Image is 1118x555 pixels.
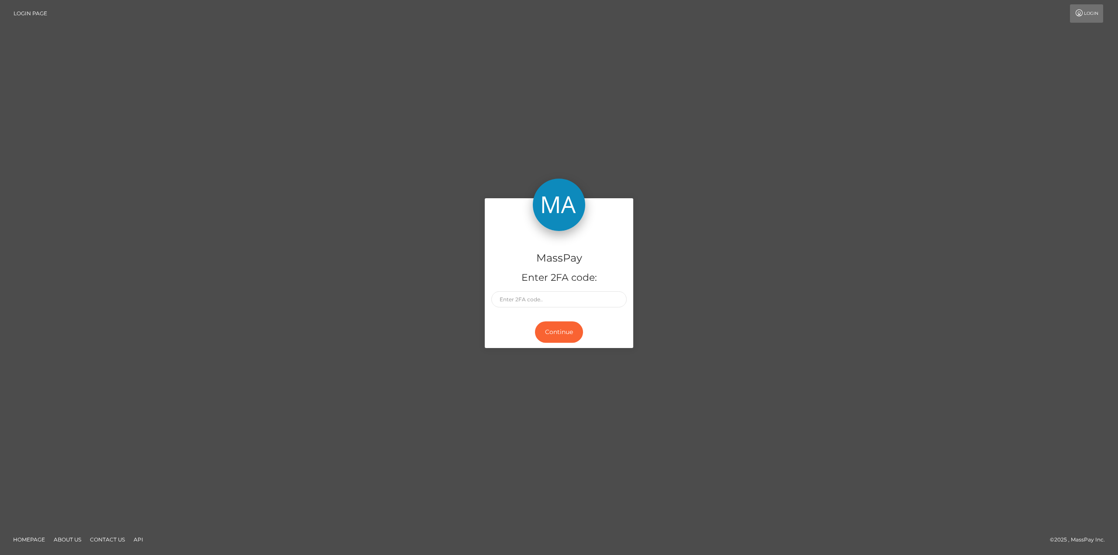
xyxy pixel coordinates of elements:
[1070,4,1103,23] a: Login
[533,179,585,231] img: MassPay
[491,251,627,266] h4: MassPay
[86,533,128,546] a: Contact Us
[535,321,583,343] button: Continue
[14,4,47,23] a: Login Page
[491,291,627,307] input: Enter 2FA code..
[130,533,147,546] a: API
[1050,535,1111,545] div: © 2025 , MassPay Inc.
[50,533,85,546] a: About Us
[491,271,627,285] h5: Enter 2FA code:
[10,533,48,546] a: Homepage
